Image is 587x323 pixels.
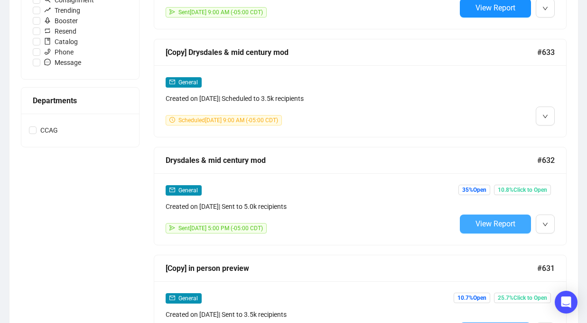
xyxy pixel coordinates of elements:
[542,114,548,119] span: down
[475,219,515,228] span: View Report
[178,9,263,16] span: Sent [DATE] 9:00 AM (-05:00 CDT)
[169,187,175,193] span: mail
[37,125,62,135] span: CCAG
[460,215,531,233] button: View Report
[178,225,263,232] span: Sent [DATE] 5:00 PM (-05:00 CDT)
[555,291,578,314] div: Open Intercom Messenger
[40,36,82,47] span: Catalog
[166,154,537,166] div: Drysdales & mid century mod
[169,9,175,15] span: send
[40,57,85,68] span: Message
[166,201,456,212] div: Created on [DATE] | Sent to 5.0k recipients
[475,3,515,12] span: View Report
[542,6,548,11] span: down
[537,154,555,166] span: #632
[166,46,537,58] div: [Copy] Drysdales & mid century mod
[178,117,278,124] span: Scheduled [DATE] 9:00 AM (-05:00 CDT)
[33,95,128,107] div: Departments
[154,147,567,245] a: Drysdales & mid century mod#632mailGeneralCreated on [DATE]| Sent to 5.0k recipientssendSent[DATE...
[44,17,51,24] span: rocket
[458,185,490,195] span: 35% Open
[494,185,551,195] span: 10.8% Click to Open
[169,225,175,231] span: send
[178,295,198,302] span: General
[40,26,80,36] span: Resend
[178,79,198,86] span: General
[169,295,175,301] span: mail
[40,47,77,57] span: Phone
[454,293,490,303] span: 10.7% Open
[44,48,51,55] span: phone
[44,38,51,45] span: book
[40,5,84,16] span: Trending
[166,309,456,320] div: Created on [DATE] | Sent to 3.5k recipients
[178,187,198,194] span: General
[166,262,537,274] div: [Copy] in person preview
[154,39,567,137] a: [Copy] Drysdales & mid century mod#633mailGeneralCreated on [DATE]| Scheduled to 3.5k recipientsc...
[40,16,82,26] span: Booster
[44,7,51,13] span: rise
[537,262,555,274] span: #631
[494,293,551,303] span: 25.7% Click to Open
[169,79,175,85] span: mail
[537,46,555,58] span: #633
[166,93,456,104] div: Created on [DATE] | Scheduled to 3.5k recipients
[169,117,175,123] span: clock-circle
[44,59,51,65] span: message
[44,27,51,34] span: retweet
[542,222,548,227] span: down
